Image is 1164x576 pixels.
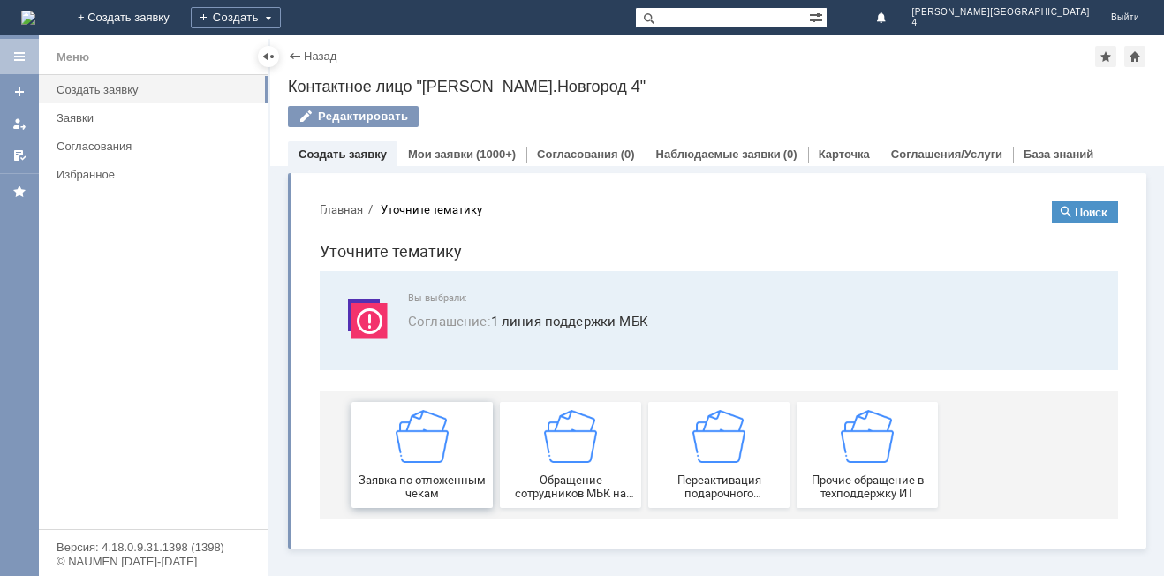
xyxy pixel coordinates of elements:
button: Главная [14,14,57,30]
span: Заявка по отложенным чекам [51,286,182,313]
span: [PERSON_NAME][GEOGRAPHIC_DATA] [912,7,1090,18]
a: Создать заявку [49,76,265,103]
div: Скрыть меню [258,46,279,67]
a: Карточка [819,148,870,161]
div: Версия: 4.18.0.9.31.1398 (1398) [57,542,251,553]
span: 1 линия поддержки МБК [102,124,791,144]
button: Обращение сотрудников МБК на недоступность тех. поддержки [194,215,336,321]
a: База знаний [1024,148,1093,161]
span: Вы выбрали: [102,105,791,117]
span: Обращение сотрудников МБК на недоступность тех. поддержки [200,286,330,313]
img: logo [21,11,35,25]
div: (0) [621,148,635,161]
button: Поиск [746,14,813,35]
img: getfafe0041f1c547558d014b707d1d9f05 [238,223,291,276]
img: getfafe0041f1c547558d014b707d1d9f05 [90,223,143,276]
div: Сделать домашней страницей [1124,46,1145,67]
div: Заявки [57,111,258,125]
div: Создать заявку [57,83,258,96]
div: © NAUMEN [DATE]-[DATE] [57,556,251,567]
div: Избранное [57,168,238,181]
a: Согласования [537,148,618,161]
a: Мои заявки [5,110,34,138]
a: Назад [304,49,336,63]
a: Соглашения/Услуги [891,148,1002,161]
span: Переактивация подарочного сертификата [348,286,479,313]
div: Создать [191,7,281,28]
a: Перейти на домашнюю страницу [21,11,35,25]
span: 4 [912,18,1090,28]
div: Контактное лицо "[PERSON_NAME].Новгород 4" [288,78,1146,95]
a: Наблюдаемые заявки [656,148,781,161]
a: Переактивация подарочного сертификата [343,215,484,321]
span: Прочие обращение в техподдержку ИТ [496,286,627,313]
a: Мои заявки [408,148,473,161]
img: getfafe0041f1c547558d014b707d1d9f05 [387,223,440,276]
div: Согласования [57,140,258,153]
h1: Уточните тематику [14,51,813,77]
a: Прочие обращение в техподдержку ИТ [491,215,632,321]
a: Согласования [49,133,265,160]
img: getfafe0041f1c547558d014b707d1d9f05 [535,223,588,276]
span: Расширенный поиск [809,8,827,25]
div: (1000+) [476,148,516,161]
a: Заявки [49,104,265,132]
div: (0) [783,148,797,161]
a: Создать заявку [5,78,34,106]
img: svg%3E [35,105,88,158]
div: Меню [57,47,89,68]
a: Создать заявку [299,148,387,161]
div: Добавить в избранное [1095,46,1116,67]
span: Соглашение : [102,125,185,142]
a: Мои согласования [5,141,34,170]
button: Заявка по отложенным чекам [46,215,187,321]
div: Уточните тематику [75,16,177,29]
